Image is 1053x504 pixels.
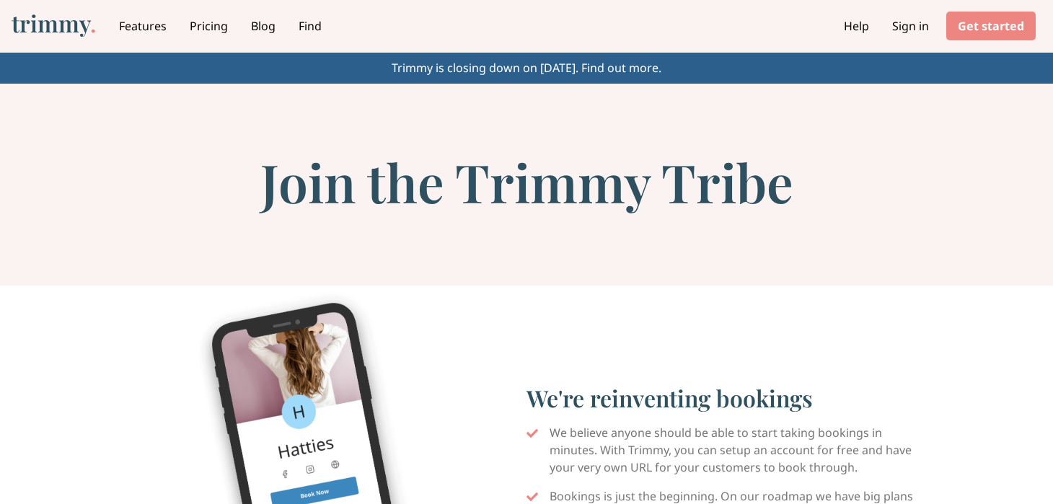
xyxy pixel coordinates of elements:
a: Features [119,17,167,35]
div: We believe anyone should be able to start taking bookings in minutes. With Trimmy, you can setup ... [526,424,915,476]
button: Get started [946,12,1036,40]
h2: We're reinventing bookings [526,384,915,412]
a: Sign in [892,17,929,35]
a: Blog [251,17,276,35]
a: Find [299,17,322,35]
a: Get started [958,17,1024,35]
a: Help [844,17,869,35]
a: trimmy. [12,6,96,40]
span: . [90,7,96,38]
a: Pricing [190,17,228,35]
h1: Join the Trimmy Tribe [260,150,793,213]
a: Find out more. [581,60,661,76]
